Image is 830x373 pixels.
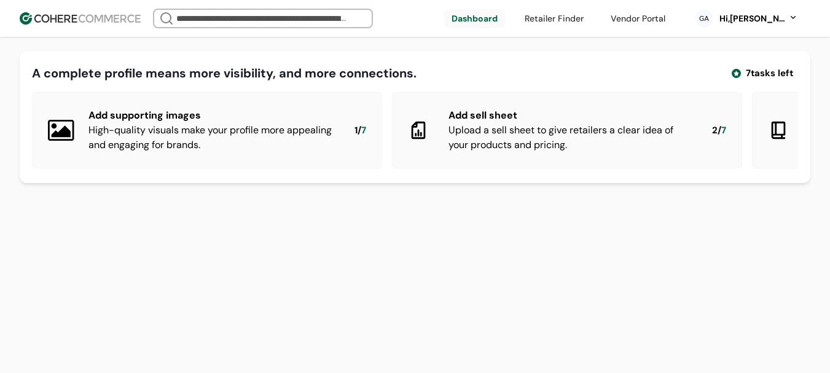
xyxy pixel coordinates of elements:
span: 7 tasks left [746,66,793,80]
img: Cohere Logo [20,12,141,25]
div: High-quality visuals make your profile more appealing and engaging for brands. [88,123,335,152]
div: Upload a sell sheet to give retailers a clear idea of your products and pricing. [448,123,692,152]
span: 7 [361,124,366,138]
span: / [358,124,361,138]
span: 2 [712,124,718,138]
div: Add supporting images [88,108,335,123]
button: Hi,[PERSON_NAME] [718,12,798,25]
div: Add sell sheet [448,108,692,123]
span: 7 [721,124,726,138]
span: 1 [354,124,358,138]
div: Hi, [PERSON_NAME] [718,12,786,25]
div: A complete profile means more visibility, and more connections. [32,64,417,82]
span: / [718,124,721,138]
